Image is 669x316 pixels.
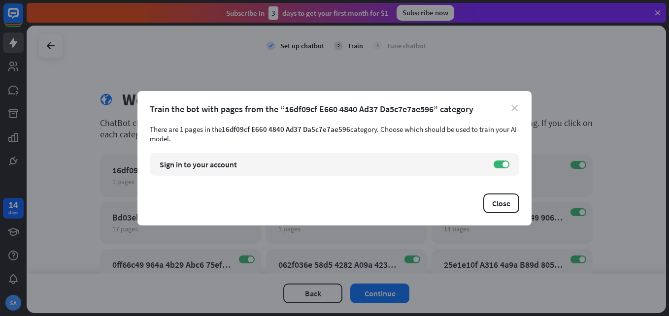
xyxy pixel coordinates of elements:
[483,193,519,213] button: Close
[160,159,484,169] div: Sign in to your account
[8,4,37,33] button: Open LiveChat chat widget
[222,125,350,134] span: 16df09cf E660 4840 Ad37 Da5c7e7ae596
[150,103,519,115] div: Train the bot with pages from the “16df09cf E660 4840 Ad37 Da5c7e7ae596” category
[511,105,518,111] i: close
[150,125,519,143] div: There are 1 pages in the category. Choose which should be used to train your AI model.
